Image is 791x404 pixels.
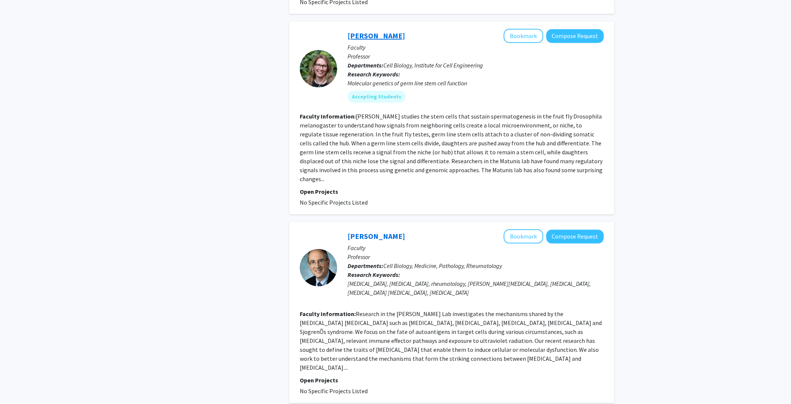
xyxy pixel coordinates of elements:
b: Departments: [348,262,383,269]
div: [MEDICAL_DATA], [MEDICAL_DATA], rheumatology, [PERSON_NAME][MEDICAL_DATA], [MEDICAL_DATA], [MEDIC... [348,279,604,297]
b: Research Keywords: [348,271,400,278]
b: Departments: [348,61,383,69]
button: Compose Request to Erika Matunis [546,29,604,43]
mat-chip: Accepting Students [348,91,406,102]
p: Faculty [348,243,604,252]
a: [PERSON_NAME] [348,31,405,40]
span: Cell Biology, Institute for Cell Engineering [383,61,483,69]
p: Open Projects [300,187,604,196]
a: [PERSON_NAME] [348,231,405,241]
fg-read-more: [PERSON_NAME] studies the stem cells that sustain spermatogenesis in the fruit fly Drosophila mel... [300,113,602,183]
span: No Specific Projects Listed [300,387,368,395]
p: Professor [348,252,604,261]
span: No Specific Projects Listed [300,199,368,206]
b: Research Keywords: [348,70,400,78]
b: Faculty Information: [300,310,356,318]
fg-read-more: Research in the [PERSON_NAME] Lab investigates the mechanisms shared by the [MEDICAL_DATA] [MEDIC... [300,310,602,371]
button: Add Erika Matunis to Bookmarks [504,29,543,43]
b: Faculty Information: [300,113,356,120]
button: Add Antony Rosen to Bookmarks [504,229,543,243]
p: Open Projects [300,376,604,385]
p: Professor [348,52,604,61]
span: Cell Biology, Medicine, Pathology, Rheumatology [383,262,502,269]
button: Compose Request to Antony Rosen [546,230,604,243]
div: Molecular genetics of germ line stem cell function [348,79,604,88]
p: Faculty [348,43,604,52]
iframe: Chat [6,370,32,398]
